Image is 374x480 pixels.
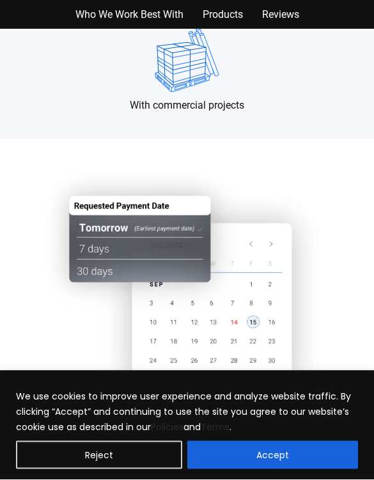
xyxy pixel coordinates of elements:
a: Who We Work Best With [75,6,183,23]
a: Policies [151,421,183,433]
p: With commercial projects [130,99,244,113]
p: We use cookies to improve user experience and analyze website traffic. By clicking “Accept” and c... [16,389,358,435]
button: Reject [16,441,182,469]
button: Accept [187,441,358,469]
a: Products [203,6,243,23]
a: Reviews [262,6,299,23]
a: Terms [201,421,230,433]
